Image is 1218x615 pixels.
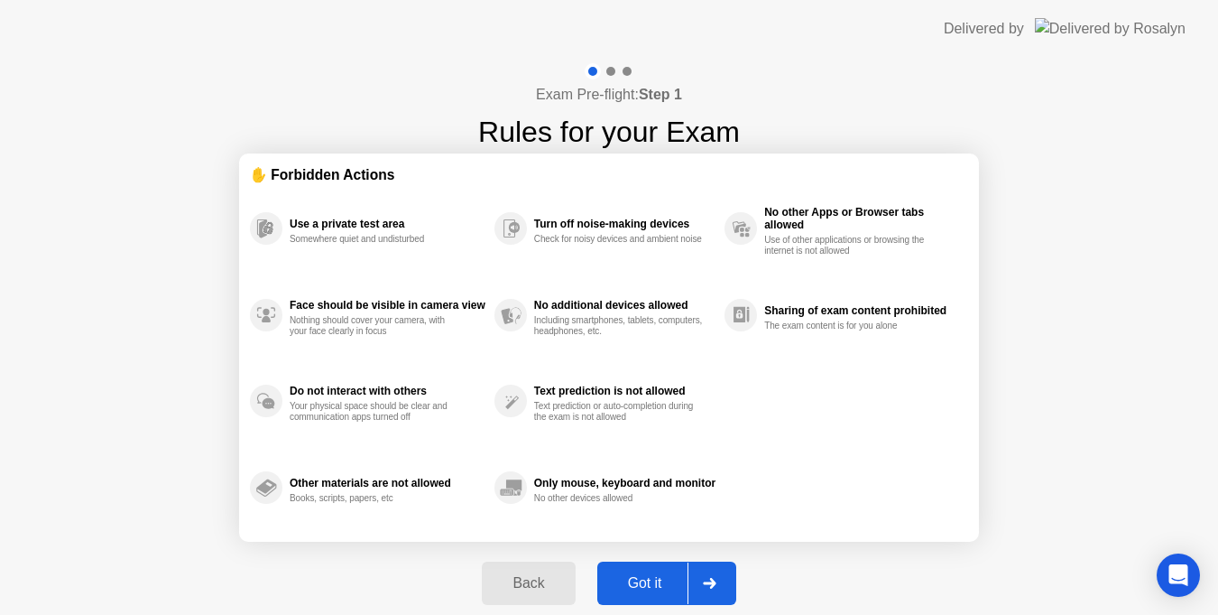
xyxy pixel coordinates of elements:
[534,218,715,230] div: Turn off noise-making devices
[482,562,575,605] button: Back
[290,493,460,504] div: Books, scripts, papers, etc
[534,477,715,489] div: Only mouse, keyboard and monitor
[290,218,485,230] div: Use a private test area
[764,304,959,317] div: Sharing of exam content prohibited
[764,206,959,231] div: No other Apps or Browser tabs allowed
[603,575,687,592] div: Got it
[534,315,705,337] div: Including smartphones, tablets, computers, headphones, etc.
[764,321,935,331] div: The exam content is for you alone
[290,234,460,245] div: Somewhere quiet and undisturbed
[1157,554,1200,597] div: Open Intercom Messenger
[290,477,485,489] div: Other materials are not allowed
[536,84,682,106] h4: Exam Pre-flight:
[534,401,705,423] div: Text prediction or auto-completion during the exam is not allowed
[534,385,715,397] div: Text prediction is not allowed
[487,575,569,592] div: Back
[534,493,705,504] div: No other devices allowed
[534,299,715,312] div: No additional devices allowed
[290,299,485,312] div: Face should be visible in camera view
[764,235,935,256] div: Use of other applications or browsing the internet is not allowed
[597,562,736,605] button: Got it
[478,110,740,154] h1: Rules for your Exam
[639,87,682,102] b: Step 1
[290,315,460,337] div: Nothing should cover your camera, with your face clearly in focus
[944,18,1024,40] div: Delivered by
[290,401,460,423] div: Your physical space should be clear and communication apps turned off
[1035,18,1186,39] img: Delivered by Rosalyn
[250,164,968,185] div: ✋ Forbidden Actions
[290,385,485,397] div: Do not interact with others
[534,234,705,245] div: Check for noisy devices and ambient noise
